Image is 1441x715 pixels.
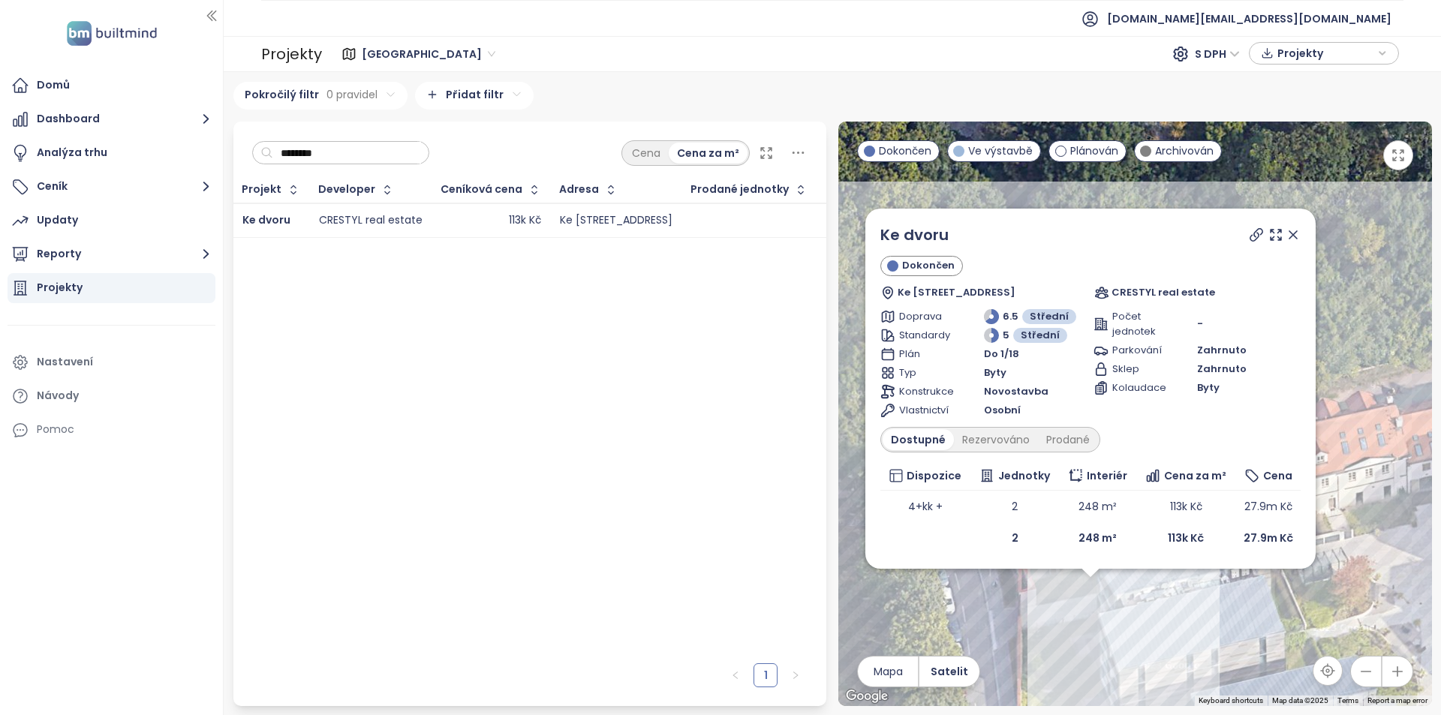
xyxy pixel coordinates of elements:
[754,663,778,687] li: 1
[1021,328,1060,343] span: Střední
[1155,143,1214,159] span: Archivován
[1003,309,1018,324] span: 6.5
[1277,42,1374,65] span: Projekty
[1199,695,1263,706] button: Keyboard shortcuts
[968,143,1033,159] span: Ve výstavbě
[899,309,951,324] span: Doprava
[8,273,215,303] a: Projekty
[242,185,281,194] div: Projekt
[1078,530,1117,545] b: 248 m²
[1197,380,1220,395] span: Byty
[560,214,672,227] div: Ke [STREET_ADDRESS]
[1112,362,1164,377] span: Sklep
[899,403,951,418] span: Vlastnictví
[724,663,748,687] button: left
[559,185,599,194] div: Adresa
[690,185,789,194] span: Prodané jednotky
[984,384,1048,399] span: Novostavba
[1272,696,1328,704] span: Map data ©2025
[1060,491,1136,522] td: 248 m²
[1030,309,1069,324] span: Střední
[754,664,777,686] a: 1
[784,663,808,687] li: Následující strana
[899,365,951,380] span: Typ
[858,656,918,686] button: Mapa
[883,429,954,450] div: Dostupné
[1038,429,1098,450] div: Prodané
[880,224,949,245] a: Ke dvoru
[919,656,979,686] button: Satelit
[842,686,892,706] a: Open this area in Google Maps (opens a new window)
[902,258,955,273] span: Dokončen
[1170,499,1202,514] span: 113k Kč
[415,82,534,110] div: Přidat filtr
[37,420,74,439] div: Pomoc
[1012,530,1018,545] b: 2
[1003,328,1009,343] span: 5
[1257,42,1391,65] div: button
[1070,143,1118,159] span: Plánován
[1112,285,1215,300] span: CRESTYL real estate
[1164,467,1226,484] span: Cena za m²
[37,353,93,371] div: Nastavení
[1112,380,1164,395] span: Kolaudace
[1197,343,1247,358] span: Zahrnuto
[899,328,951,343] span: Standardy
[874,663,903,680] span: Mapa
[724,663,748,687] li: Předchozí strana
[37,211,78,230] div: Updaty
[8,206,215,236] a: Updaty
[319,214,423,227] div: CRESTYL real estate
[970,491,1059,522] td: 2
[8,71,215,101] a: Domů
[842,686,892,706] img: Google
[8,104,215,134] button: Dashboard
[899,347,951,362] span: Plán
[880,491,970,522] td: 4+kk +
[791,671,800,680] span: right
[37,76,70,95] div: Domů
[318,185,375,194] div: Developer
[669,143,748,164] div: Cena za m²
[1263,467,1292,484] span: Cena
[233,82,408,110] div: Pokročilý filtr
[907,467,961,484] span: Dispozice
[1168,530,1204,545] b: 113k Kč
[931,663,968,680] span: Satelit
[441,185,522,194] div: Ceníková cena
[898,285,1015,300] span: Ke [STREET_ADDRESS]
[326,86,378,103] span: 0 pravidel
[8,415,215,445] div: Pomoc
[998,467,1050,484] span: Jednotky
[1197,317,1203,332] span: -
[1337,696,1358,704] a: Terms (opens in new tab)
[899,384,951,399] span: Konstrukce
[954,429,1038,450] div: Rezervováno
[1112,309,1164,339] span: Počet jednotek
[1195,43,1240,65] span: S DPH
[984,403,1021,418] span: Osobní
[261,39,322,69] div: Projekty
[8,138,215,168] a: Analýza trhu
[242,212,290,227] a: Ke dvoru
[1197,362,1247,377] span: Zahrnuto
[624,143,669,164] div: Cena
[1112,343,1164,358] span: Parkování
[826,185,925,194] div: Začátek výstavby
[1087,467,1127,484] span: Interiér
[879,143,931,159] span: Dokončen
[984,347,1019,362] span: Do 1/18
[1367,696,1427,704] a: Report a map error
[8,239,215,269] button: Reporty
[1107,1,1391,37] span: [DOMAIN_NAME][EMAIL_ADDRESS][DOMAIN_NAME]
[1244,499,1292,514] span: 27.9m Kč
[984,365,1006,380] span: Byty
[784,663,808,687] button: right
[362,43,495,65] span: Praha
[37,386,79,405] div: Návody
[731,671,740,680] span: left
